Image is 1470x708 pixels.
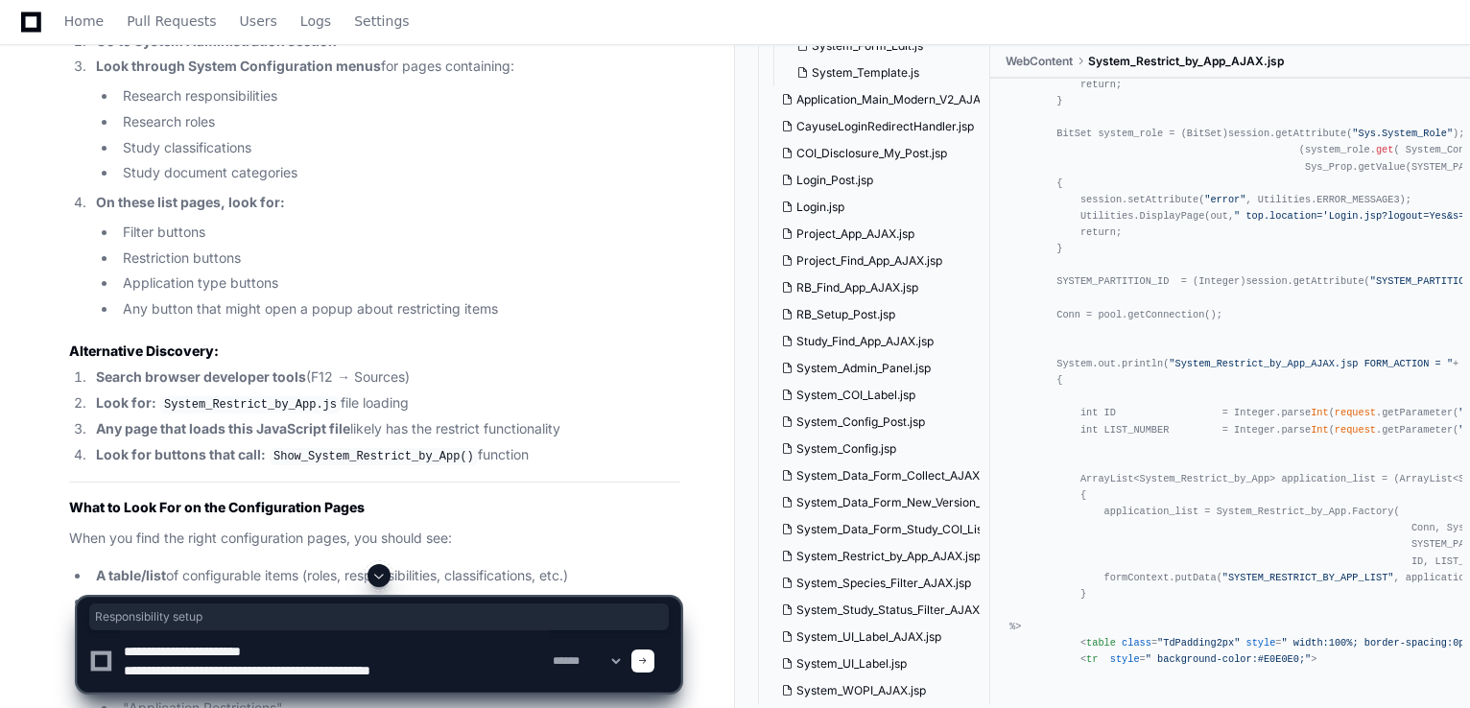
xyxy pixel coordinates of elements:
[270,448,478,465] code: Show_System_Restrict_by_App()
[773,167,980,194] button: Login_Post.jsp
[117,111,680,133] li: Research roles
[90,418,680,440] li: likely has the restrict functionality
[96,394,156,411] strong: Look for:
[796,200,844,215] span: Login.jsp
[773,516,980,543] button: System_Data_Form_Study_COI_List_Post.jsp
[796,173,873,188] span: Login_Post.jsp
[90,392,680,415] li: file loading
[1006,54,1073,69] span: WebContent
[1352,128,1453,139] span: "Sys.System_Role"
[1311,424,1328,436] span: Int
[773,113,980,140] button: CayuseLoginRedirectHandler.jsp
[90,444,680,467] li: function
[796,119,974,134] span: CayuseLoginRedirectHandler.jsp
[789,33,995,59] button: System_Form_Edit.js
[1335,407,1376,418] span: request
[1169,358,1453,369] span: "System_Restrict_by_App_AJAX.jsp FORM_ACTION = "
[796,549,981,564] span: System_Restrict_by_App_AJAX.jsp
[773,86,980,113] button: Application_Main_Modern_V2_AJAX.jsp
[812,38,923,54] span: System_Form_Edit.js
[96,446,266,462] strong: Look for buttons that call:
[796,468,998,484] span: System_Data_Form_Collect_AJAX.jsp
[127,15,216,27] span: Pull Requests
[96,58,381,74] strong: Look through System Configuration menus
[773,221,980,248] button: Project_App_AJAX.jsp
[117,85,680,107] li: Research responsibilities
[796,334,934,349] span: Study_Find_App_AJAX.jsp
[773,248,980,274] button: Project_Find_App_AJAX.jsp
[1311,407,1328,418] span: Int
[773,274,980,301] button: RB_Find_App_AJAX.jsp
[300,15,331,27] span: Logs
[1088,54,1284,69] span: System_Restrict_by_App_AJAX.jsp
[117,248,680,270] li: Restriction buttons
[773,382,980,409] button: System_COI_Label.jsp
[789,59,995,86] button: System_Template.js
[69,499,365,515] strong: What to Look For on the Configuration Pages
[773,543,980,570] button: System_Restrict_by_App_AJAX.jsp
[117,272,680,295] li: Application type buttons
[117,222,680,244] li: Filter buttons
[796,495,1029,510] span: System_Data_Form_New_Version_AJAX.jsp
[773,194,980,221] button: Login.jsp
[796,280,918,295] span: RB_Find_App_AJAX.jsp
[796,307,895,322] span: RB_Setup_Post.jsp
[95,609,663,625] span: Responsibility setup
[117,162,680,184] li: Study document categories
[90,56,680,184] li: for pages containing:
[1204,194,1245,205] span: "error"
[773,436,980,462] button: System_Config.jsp
[773,355,980,382] button: System_Admin_Panel.jsp
[69,342,219,359] strong: Alternative Discovery:
[773,140,980,167] button: COI_Disclosure_My_Post.jsp
[773,462,980,489] button: System_Data_Form_Collect_AJAX.jsp
[773,301,980,328] button: RB_Setup_Post.jsp
[796,226,914,242] span: Project_App_AJAX.jsp
[96,33,337,49] strong: Go to System Administration section
[69,528,680,550] p: When you find the right configuration pages, you should see:
[1335,424,1376,436] span: request
[117,137,680,159] li: Study classifications
[796,146,947,161] span: COI_Disclosure_My_Post.jsp
[796,522,1033,537] span: System_Data_Form_Study_COI_List_Post.jsp
[160,396,341,413] code: System_Restrict_by_App.js
[1234,210,1470,222] span: " top.location='Login.jsp?logout=Yes&s="
[96,420,350,437] strong: Any page that loads this JavaScript file
[1376,144,1393,155] span: get
[96,194,285,210] strong: On these list pages, look for:
[773,409,980,436] button: System_Config_Post.jsp
[90,366,680,389] li: (F12 → Sources)
[796,92,1007,107] span: Application_Main_Modern_V2_AJAX.jsp
[796,441,896,457] span: System_Config.jsp
[773,328,980,355] button: Study_Find_App_AJAX.jsp
[796,253,942,269] span: Project_Find_App_AJAX.jsp
[240,15,277,27] span: Users
[773,489,980,516] button: System_Data_Form_New_Version_AJAX.jsp
[796,388,915,403] span: System_COI_Label.jsp
[796,414,925,430] span: System_Config_Post.jsp
[796,361,931,376] span: System_Admin_Panel.jsp
[96,368,306,385] strong: Search browser developer tools
[812,65,919,81] span: System_Template.js
[64,15,104,27] span: Home
[117,298,680,320] li: Any button that might open a popup about restricting items
[354,15,409,27] span: Settings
